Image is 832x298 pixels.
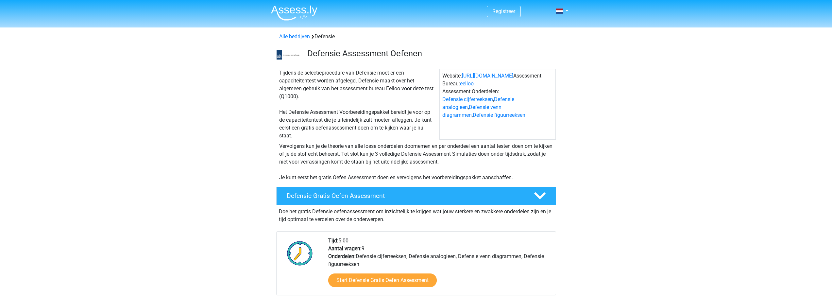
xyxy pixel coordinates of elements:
[328,237,338,244] b: Tijd:
[442,104,501,118] a: Defensie venn diagrammen
[439,69,556,140] div: Website: Assessment Bureau: Assessment Onderdelen: , , ,
[277,142,556,182] div: Vervolgens kun je de theorie van alle losse onderdelen doornemen en per onderdeel een aantal test...
[271,5,317,21] img: Assessly
[462,73,513,79] a: [URL][DOMAIN_NAME]
[492,8,515,14] a: Registreer
[277,69,439,140] div: Tijdens de selectieprocedure van Defensie moet er een capaciteitentest worden afgelegd. Defensie ...
[442,96,514,110] a: Defensie analogieen
[460,80,474,87] a: eelloo
[328,253,356,259] b: Onderdelen:
[473,112,525,118] a: Defensie figuurreeksen
[442,96,493,102] a: Defensie cijferreeksen
[277,33,556,41] div: Defensie
[287,192,523,200] h4: Defensie Gratis Oefen Assessment
[279,33,310,40] a: Alle bedrijven
[274,187,559,205] a: Defensie Gratis Oefen Assessment
[328,245,362,252] b: Aantal vragen:
[276,205,556,223] div: Doe het gratis Defensie oefenassessment om inzichtelijk te krijgen wat jouw sterkere en zwakkere ...
[323,237,555,295] div: 5:00 9 Defensie cijferreeksen, Defensie analogieen, Defensie venn diagrammen, Defensie figuurreeksen
[307,48,551,59] h3: Defensie Assessment Oefenen
[283,237,316,270] img: Klok
[328,273,437,287] a: Start Defensie Gratis Oefen Assessment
